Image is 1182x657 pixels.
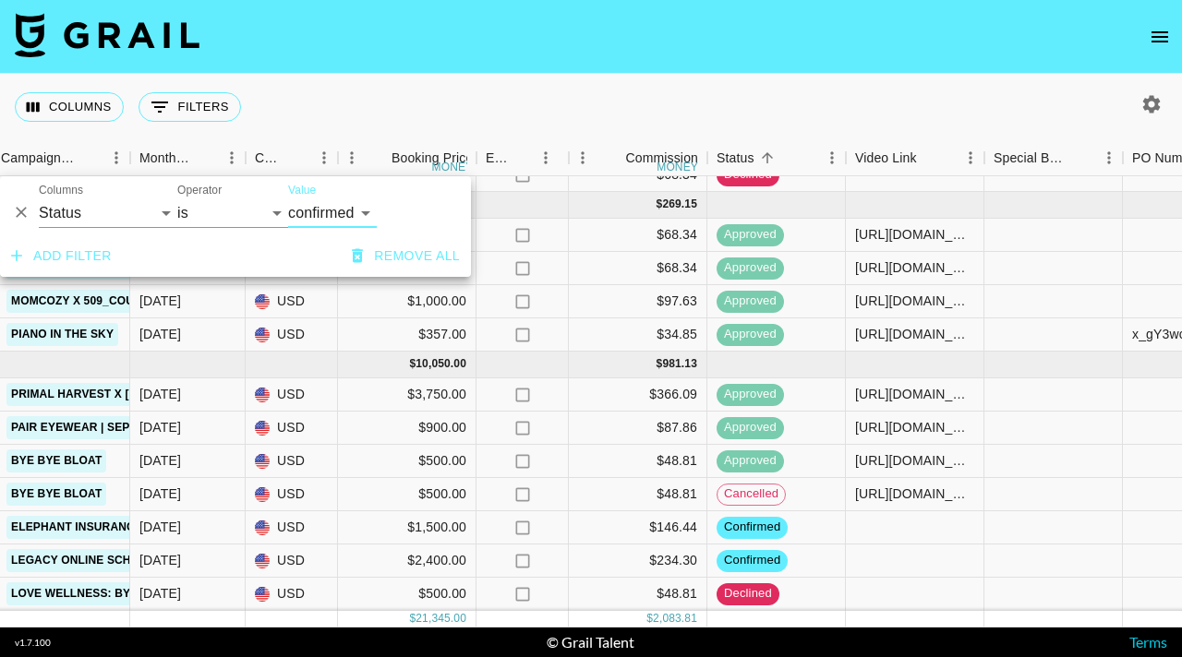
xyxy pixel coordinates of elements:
div: https://www.tiktok.com/@kaitlyn.drew/video/7548200500328500510 [855,484,974,503]
div: Aug '25 [139,325,181,343]
button: Sort [917,145,943,171]
div: 10,050.00 [416,356,466,372]
div: $48.81 [569,478,707,511]
a: Primal Harvest x [PERSON_NAME] [6,383,224,406]
button: Menu [1095,144,1123,172]
div: $500.00 [338,478,476,511]
button: Sort [754,145,780,171]
button: Sort [599,145,625,171]
a: Legacy Online School x woodcitylimits [6,549,272,572]
div: https://www.tiktok.com/@woodcitylimits/video/7544105480537263373 [855,225,974,244]
div: $1,000.00 [338,285,476,318]
a: Love Wellness: Bye Bye Bloat x [PERSON_NAME] [6,582,319,605]
span: cancelled [718,485,785,503]
button: Sort [366,145,392,171]
div: USD [246,578,338,611]
a: Momcozy x 509_couple [6,290,161,313]
div: Campaign (Type) [1,140,77,176]
div: v 1.7.100 [15,637,51,649]
label: Operator [177,183,222,198]
div: USD [246,544,338,578]
a: Bye Bye Bloat [6,449,106,472]
span: approved [717,326,784,343]
div: Aug '25 [139,292,181,310]
div: https://www.instagram.com/p/DOMCVTXjspO/ [855,385,974,403]
div: $ [409,611,416,627]
div: Expenses: Remove Commission? [486,140,512,176]
div: 981.13 [662,356,697,372]
img: Grail Talent [15,13,199,57]
div: money [657,161,698,173]
span: confirmed [717,519,788,536]
div: Month Due [130,140,246,176]
button: Menu [103,144,130,172]
div: Commission [625,140,698,176]
div: USD [246,511,338,544]
div: $500.00 [338,445,476,478]
span: confirmed [717,552,788,569]
span: approved [717,452,784,470]
div: Video Link [846,140,984,176]
div: Month Due [139,140,192,176]
button: Menu [532,144,560,172]
div: $2,400.00 [338,544,476,578]
div: $3,750.00 [338,378,476,412]
div: $68.34 [569,219,707,252]
div: Sep '25 [139,451,181,470]
div: $ [646,611,653,627]
div: © Grail Talent [547,633,634,651]
span: declined [717,585,779,603]
div: $97.63 [569,285,707,318]
div: Sep '25 [139,385,181,403]
div: $ [657,197,663,212]
span: approved [717,226,784,244]
button: Menu [310,144,338,172]
div: $146.44 [569,511,707,544]
div: Special Booking Type [984,140,1123,176]
div: Sep '25 [139,518,181,536]
button: Sort [1069,145,1095,171]
button: Sort [192,145,218,171]
div: Expenses: Remove Commission? [476,140,569,176]
button: Select columns [15,92,124,122]
div: Sep '25 [139,584,181,603]
div: $ [409,356,416,372]
div: $48.81 [569,578,707,611]
div: money [432,161,474,173]
div: https://www.tiktok.com/@509_couple/video/7538092833132023071 [855,292,974,310]
div: 269.15 [662,197,697,212]
a: Pair Eyewear | September [6,416,182,439]
button: Add filter [4,239,119,273]
div: $ [657,356,663,372]
div: $357.00 [338,318,476,352]
div: Currency [246,140,338,176]
div: Special Booking Type [994,140,1069,176]
button: Menu [569,144,597,172]
div: https://www.youtube.com/shorts/GZWSSKBf2fE [855,325,974,343]
div: $900.00 [338,412,476,445]
div: USD [246,318,338,352]
div: $1,500.00 [338,511,476,544]
div: Sep '25 [139,484,181,503]
div: $48.81 [569,445,707,478]
span: approved [717,386,784,403]
div: USD [246,412,338,445]
a: Elephant Insurance: More Cars Mean More Savings! [6,516,354,539]
button: Menu [218,144,246,172]
div: Booking Price [392,140,473,176]
span: approved [717,293,784,310]
div: USD [246,478,338,511]
div: https://www.tiktok.com/@kaitlyn.drew/video/7546650495474076959 [855,418,974,436]
div: https://www.tiktok.com/@kaitlyn.drew/video/7548200500328500510 [855,451,974,470]
div: Currency [255,140,284,176]
label: Columns [39,183,83,198]
div: Sep '25 [139,551,181,569]
div: USD [246,378,338,412]
button: Menu [957,144,984,172]
button: open drawer [1141,18,1178,55]
div: https://www.tiktok.com/@kaitlyn.drew/video/7540377250282081567 [855,258,974,277]
div: $87.86 [569,412,707,445]
button: Remove all [344,239,467,273]
div: USD [246,285,338,318]
a: Piano in the Sky [6,323,118,346]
